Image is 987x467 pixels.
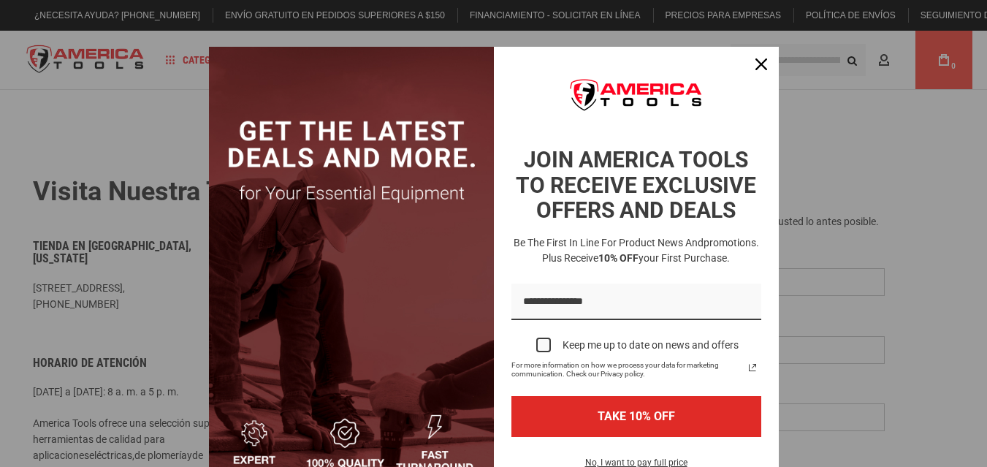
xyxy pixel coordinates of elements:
h3: Be the first in line for product news and [508,235,764,266]
span: For more information on how we process your data for marketing communication. Check our Privacy p... [511,361,744,379]
svg: close icon [755,58,767,70]
button: Close [744,47,779,82]
button: TAKE 10% OFF [511,396,761,436]
span: promotions. Plus receive your first purchase. [542,237,759,264]
strong: JOIN AMERICA TOOLS TO RECEIVE EXCLUSIVE OFFERS AND DEALS [516,147,756,223]
strong: 10% OFF [598,252,639,264]
a: Read our Privacy Policy [744,359,761,376]
svg: link icon [744,359,761,376]
div: Keep me up to date on news and offers [563,339,739,352]
input: Email field [511,284,761,321]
